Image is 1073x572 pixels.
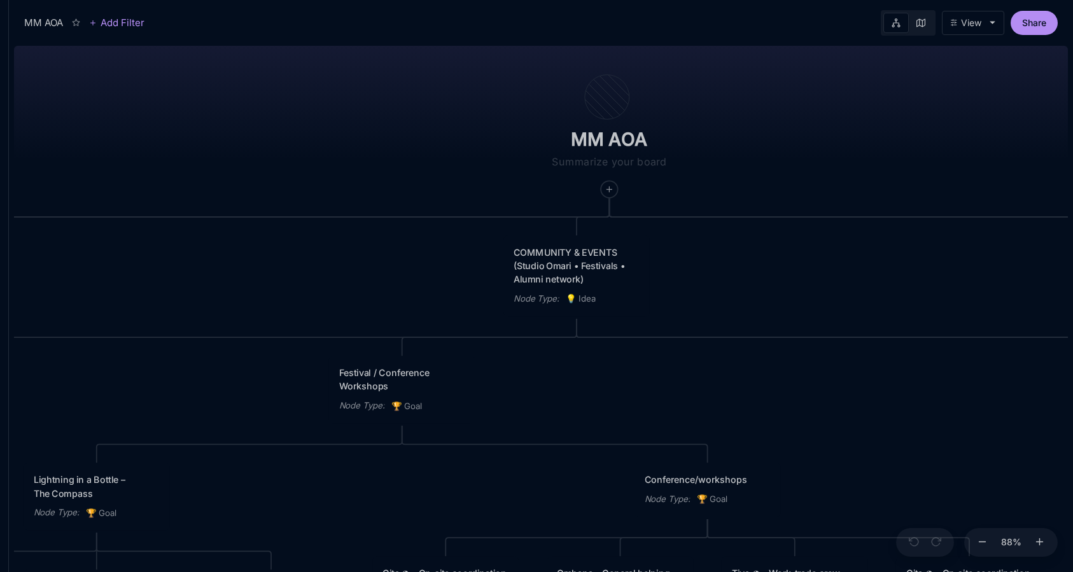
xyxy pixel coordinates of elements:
[391,400,404,411] i: 🏆
[514,292,559,305] div: Node Type :
[697,494,710,505] i: 🏆
[566,293,579,304] i: 💡
[634,463,782,518] div: Conference/workshopsNode Type:🏆Goal
[961,18,981,28] div: View
[339,399,385,412] div: Node Type :
[503,235,650,317] div: COMMUNITY & EVENTS (Studio Omari • Festivals • Alumni network)Node Type:💡Idea
[24,15,63,31] div: MM AOA
[996,528,1027,557] button: 88%
[328,356,476,424] div: Festival / Conference WorkshopsNode Type:🏆Goal
[697,492,728,506] span: Goal
[23,463,171,531] div: Lightning in a Bottle – The CompassNode Type:🏆Goal
[86,506,117,520] span: Goal
[566,292,596,305] span: Idea
[942,11,1004,35] button: View
[89,15,144,31] button: Add Filter
[86,507,99,518] i: 🏆
[97,15,144,31] span: Add Filter
[339,366,465,393] div: Festival / Conference Workshops
[514,246,640,286] div: COMMUNITY & EVENTS (Studio Omari • Festivals • Alumni network)
[34,506,80,519] div: Node Type :
[1011,11,1058,35] button: Share
[391,400,423,413] span: Goal
[645,473,771,486] div: Conference/workshops
[645,492,691,506] div: Node Type :
[34,473,160,499] div: Lightning in a Bottle – The Compass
